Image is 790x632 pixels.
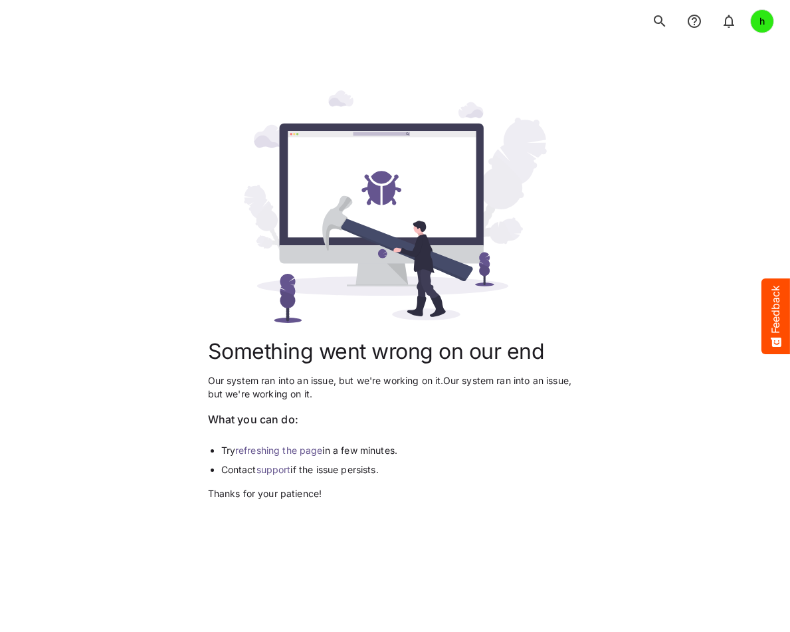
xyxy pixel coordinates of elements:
h1: Something went wrong on our end [208,339,583,364]
button: Feedback [761,278,790,354]
button: notifications [681,8,708,35]
li: Try in a few minutes. [221,443,583,457]
button: notifications [716,8,742,35]
button: search [646,8,673,35]
a: support [256,464,291,475]
p: Thanks for your patience! [208,487,583,500]
p: What you can do: [208,411,583,427]
img: error_500.svg [208,90,583,323]
div: h [750,9,774,33]
li: Contact if the issue persists. [221,463,583,476]
p: Our system ran into an issue, but we're working on it. Our system ran into an issue, but we're wo... [208,374,583,401]
a: refreshing the page [235,445,323,456]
